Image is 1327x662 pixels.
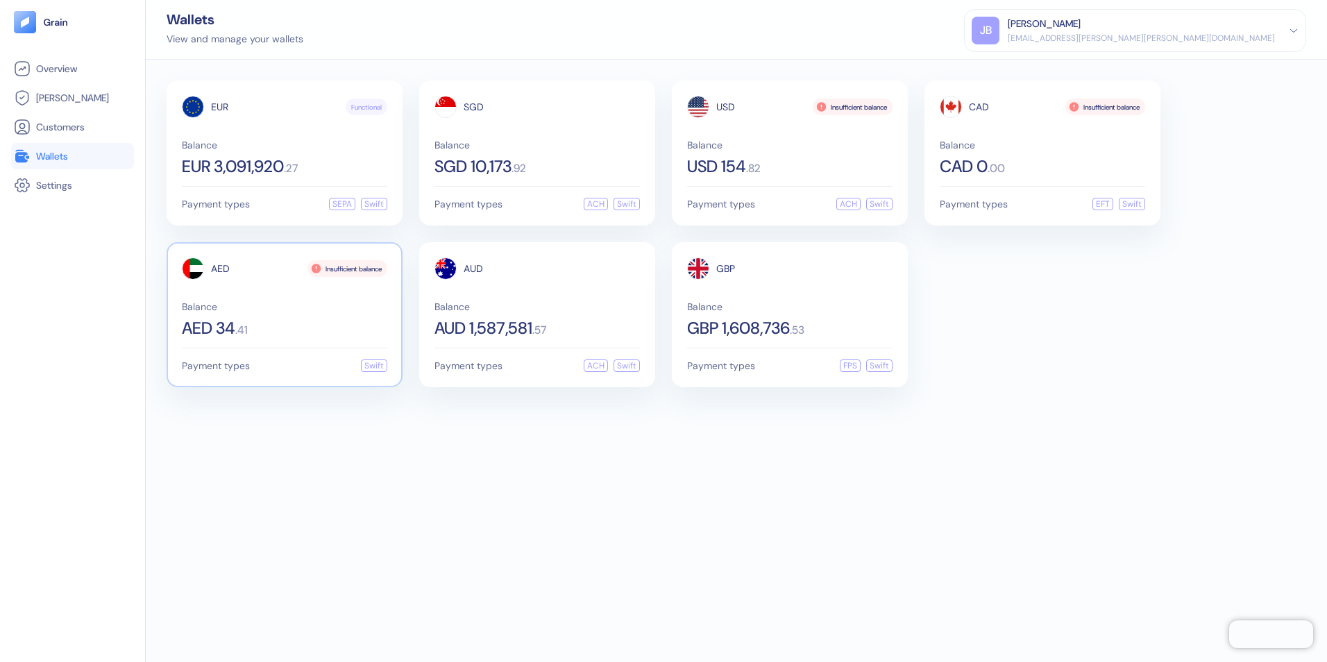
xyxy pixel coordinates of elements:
[969,102,989,112] span: CAD
[434,302,640,312] span: Balance
[36,120,85,134] span: Customers
[182,320,235,337] span: AED 34
[464,102,484,112] span: SGD
[167,32,303,46] div: View and manage your wallets
[36,91,109,105] span: [PERSON_NAME]
[532,325,546,336] span: . 57
[361,198,387,210] div: Swift
[434,140,640,150] span: Balance
[584,198,608,210] div: ACH
[1119,198,1145,210] div: Swift
[182,361,250,371] span: Payment types
[36,62,77,76] span: Overview
[687,361,755,371] span: Payment types
[512,163,526,174] span: . 92
[716,102,735,112] span: USD
[988,163,1005,174] span: . 00
[584,359,608,372] div: ACH
[940,199,1008,209] span: Payment types
[14,90,131,106] a: [PERSON_NAME]
[687,320,790,337] span: GBP 1,608,736
[434,199,502,209] span: Payment types
[284,163,298,174] span: . 27
[840,359,861,372] div: FPS
[307,260,387,277] div: Insufficient balance
[1092,198,1113,210] div: EFT
[329,198,355,210] div: SEPA
[687,302,893,312] span: Balance
[1008,17,1081,31] div: [PERSON_NAME]
[182,199,250,209] span: Payment types
[182,302,387,312] span: Balance
[464,264,483,273] span: AUD
[614,359,640,372] div: Swift
[14,11,36,33] img: logo-tablet-V2.svg
[1229,620,1313,648] iframe: Chatra live chat
[866,198,893,210] div: Swift
[182,158,284,175] span: EUR 3,091,920
[434,361,502,371] span: Payment types
[813,99,893,115] div: Insufficient balance
[687,199,755,209] span: Payment types
[790,325,804,336] span: . 53
[434,320,532,337] span: AUD 1,587,581
[14,60,131,77] a: Overview
[687,158,746,175] span: USD 154
[434,158,512,175] span: SGD 10,173
[14,148,131,164] a: Wallets
[836,198,861,210] div: ACH
[211,264,230,273] span: AED
[1065,99,1145,115] div: Insufficient balance
[716,264,735,273] span: GBP
[36,178,72,192] span: Settings
[36,149,68,163] span: Wallets
[972,17,999,44] div: JB
[14,119,131,135] a: Customers
[211,102,228,112] span: EUR
[43,17,69,27] img: logo
[361,359,387,372] div: Swift
[746,163,761,174] span: . 82
[182,140,387,150] span: Balance
[940,140,1145,150] span: Balance
[614,198,640,210] div: Swift
[687,140,893,150] span: Balance
[866,359,893,372] div: Swift
[351,102,382,112] span: Functional
[167,12,303,26] div: Wallets
[940,158,988,175] span: CAD 0
[1008,32,1275,44] div: [EMAIL_ADDRESS][PERSON_NAME][PERSON_NAME][DOMAIN_NAME]
[235,325,248,336] span: . 41
[14,177,131,194] a: Settings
